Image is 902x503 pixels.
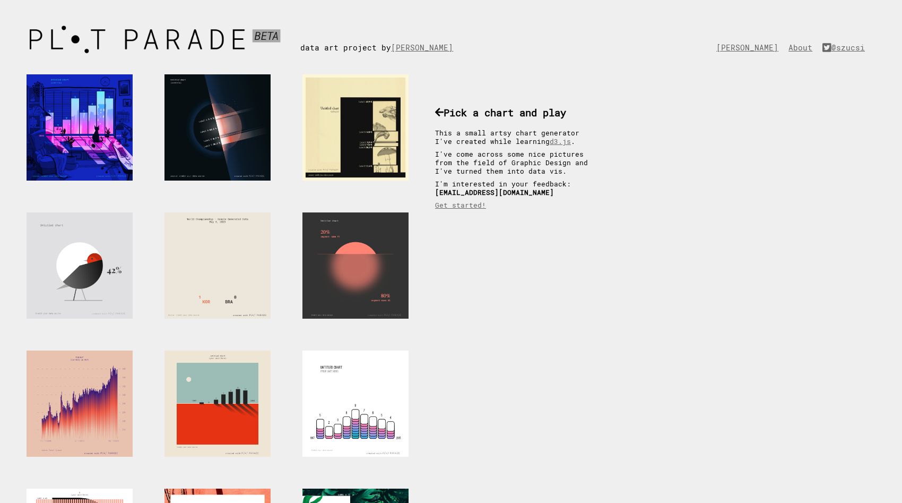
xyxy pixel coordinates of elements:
[822,42,870,53] a: @szucsi
[435,188,554,197] b: [EMAIL_ADDRESS][DOMAIN_NAME]
[716,42,784,53] a: [PERSON_NAME]
[300,21,469,53] div: data art project by
[435,150,600,175] p: I've come across some nice pictures from the field of Graphic Design and I've turned them into da...
[435,129,600,146] p: This a small artsy chart generator I've created while learning .
[435,201,486,209] a: Get started!
[391,42,458,53] a: [PERSON_NAME]
[435,180,600,197] p: I'm interested in your feedback:
[788,42,818,53] a: About
[435,106,600,119] h3: Pick a chart and play
[550,137,571,146] a: d3.js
